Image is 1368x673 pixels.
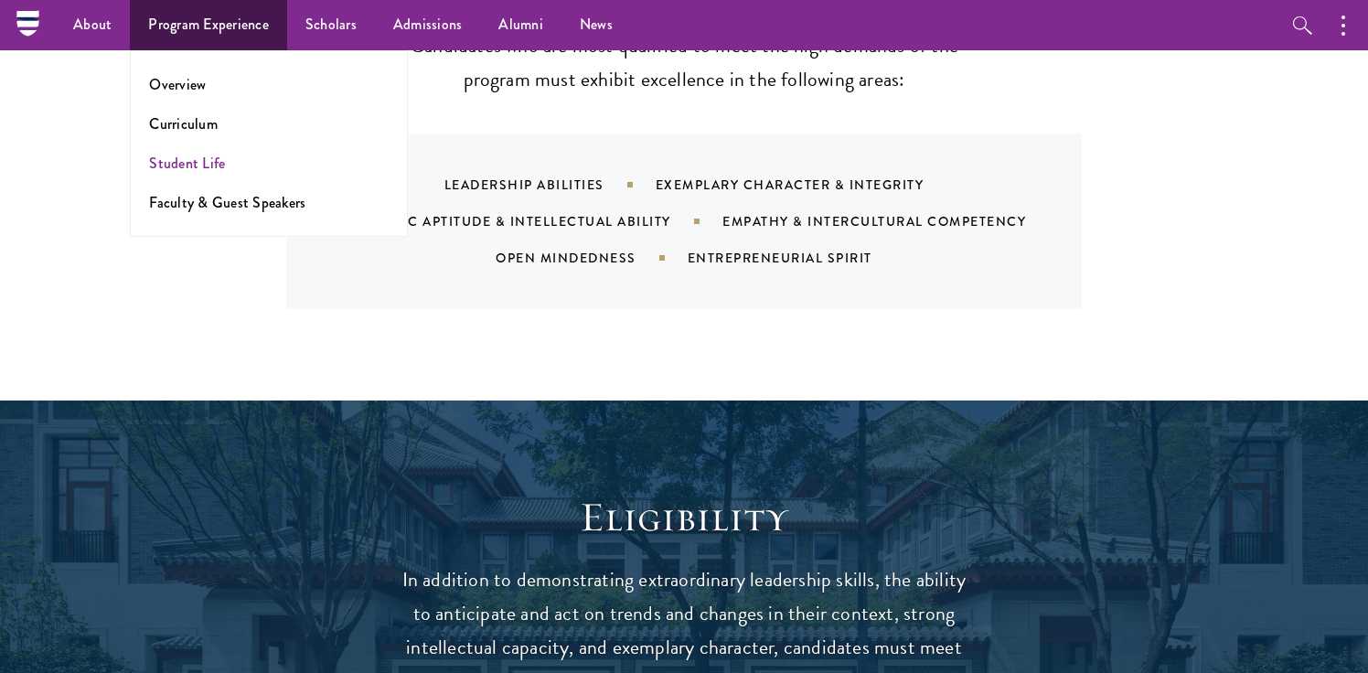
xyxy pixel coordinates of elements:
[149,74,206,95] a: Overview
[149,113,218,134] a: Curriculum
[688,249,918,267] div: Entrepreneurial Spirit
[342,212,722,230] div: Academic Aptitude & Intellectual Ability
[656,176,970,194] div: Exemplary Character & Integrity
[401,492,967,543] h2: Eligibility
[149,153,225,174] a: Student Life
[149,192,305,213] a: Faculty & Guest Speakers
[722,212,1072,230] div: Empathy & Intercultural Competency
[444,176,656,194] div: Leadership Abilities
[496,249,688,267] div: Open Mindedness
